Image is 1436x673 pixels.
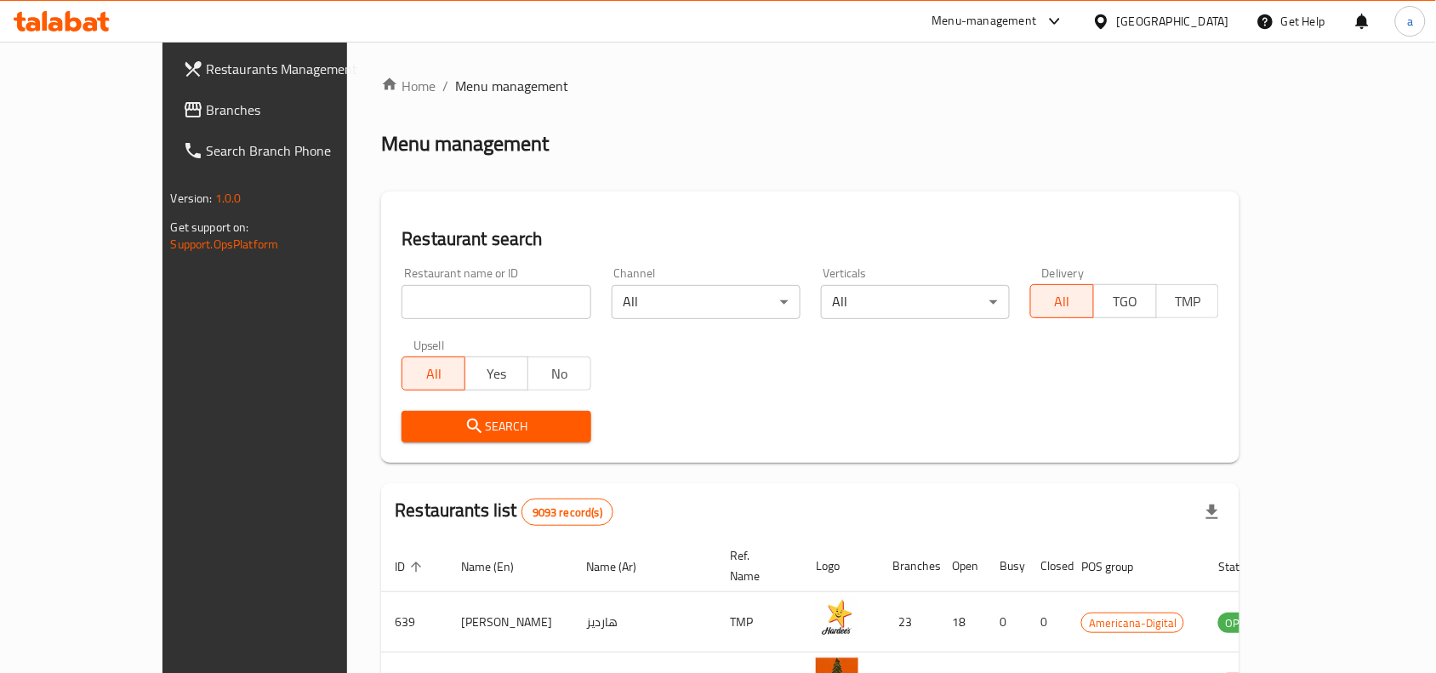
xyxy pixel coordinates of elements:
td: 0 [986,592,1027,653]
span: a [1407,12,1413,31]
span: No [535,362,584,386]
span: Menu management [455,76,568,96]
button: Search [402,411,590,442]
span: 1.0.0 [215,187,242,209]
span: All [409,362,459,386]
span: POS group [1081,556,1155,577]
span: Branches [207,100,389,120]
th: Closed [1027,540,1068,592]
div: [GEOGRAPHIC_DATA] [1117,12,1229,31]
span: TGO [1101,289,1150,314]
nav: breadcrumb [381,76,1239,96]
span: Status [1218,556,1274,577]
th: Busy [986,540,1027,592]
span: Name (Ar) [586,556,658,577]
a: Branches [169,89,402,130]
div: OPEN [1218,613,1260,633]
span: Get support on: [171,216,249,238]
span: TMP [1164,289,1213,314]
button: All [402,356,465,391]
h2: Restaurant search [402,226,1219,252]
div: All [612,285,801,319]
span: Search [415,416,577,437]
a: Home [381,76,436,96]
span: All [1038,289,1087,314]
a: Search Branch Phone [169,130,402,171]
label: Delivery [1042,267,1085,279]
th: Open [938,540,986,592]
th: Branches [879,540,938,592]
button: No [527,356,591,391]
td: 18 [938,592,986,653]
li: / [442,76,448,96]
span: Restaurants Management [207,59,389,79]
span: Americana-Digital [1082,613,1183,633]
div: Export file [1192,492,1233,533]
button: TGO [1093,284,1157,318]
span: OPEN [1218,613,1260,633]
td: TMP [716,592,802,653]
div: Total records count [521,499,613,526]
h2: Restaurants list [395,498,613,526]
span: 9093 record(s) [522,505,613,521]
span: Ref. Name [730,545,782,586]
th: Logo [802,540,879,592]
td: [PERSON_NAME] [447,592,573,653]
button: TMP [1156,284,1220,318]
img: Hardee's [816,597,858,640]
span: Name (En) [461,556,536,577]
td: 639 [381,592,447,653]
h2: Menu management [381,130,549,157]
td: 0 [1027,592,1068,653]
div: All [821,285,1010,319]
button: All [1030,284,1094,318]
label: Upsell [413,339,445,351]
button: Yes [464,356,528,391]
td: هارديز [573,592,716,653]
a: Restaurants Management [169,48,402,89]
span: Search Branch Phone [207,140,389,161]
span: ID [395,556,427,577]
span: Version: [171,187,213,209]
a: Support.OpsPlatform [171,233,279,255]
input: Search for restaurant name or ID.. [402,285,590,319]
td: 23 [879,592,938,653]
span: Yes [472,362,521,386]
div: Menu-management [932,11,1037,31]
